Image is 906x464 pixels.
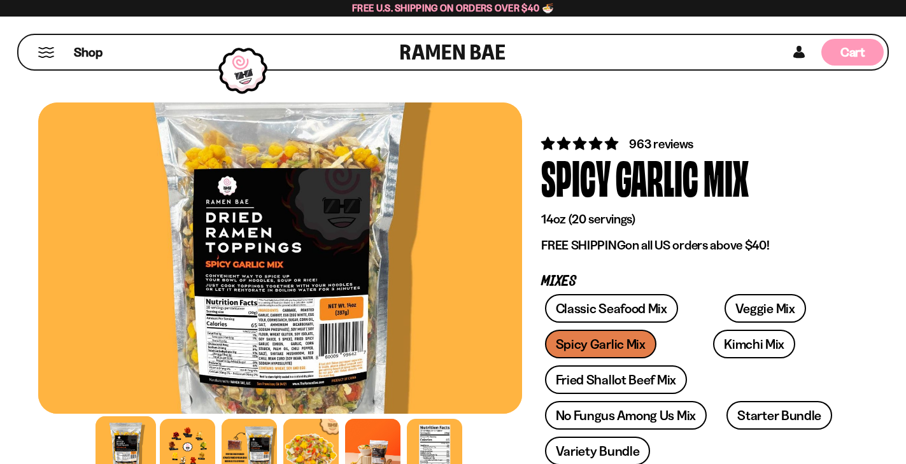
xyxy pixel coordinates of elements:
[541,136,621,151] span: 4.75 stars
[74,44,103,61] span: Shop
[38,47,55,58] button: Mobile Menu Trigger
[545,365,687,394] a: Fried Shallot Beef Mix
[725,294,806,323] a: Veggie Mix
[545,294,678,323] a: Classic Seafood Mix
[726,401,832,430] a: Starter Bundle
[352,2,554,14] span: Free U.S. Shipping on Orders over $40 🍜
[541,237,625,253] strong: FREE SHIPPING
[545,401,707,430] a: No Fungus Among Us Mix
[74,39,103,66] a: Shop
[629,136,693,151] span: 963 reviews
[704,153,749,200] div: Mix
[840,45,865,60] span: Cart
[541,153,611,200] div: Spicy
[541,211,849,227] p: 14oz (20 servings)
[821,35,884,69] div: Cart
[713,330,795,358] a: Kimchi Mix
[541,276,849,288] p: Mixes
[616,153,698,200] div: Garlic
[541,237,849,253] p: on all US orders above $40!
